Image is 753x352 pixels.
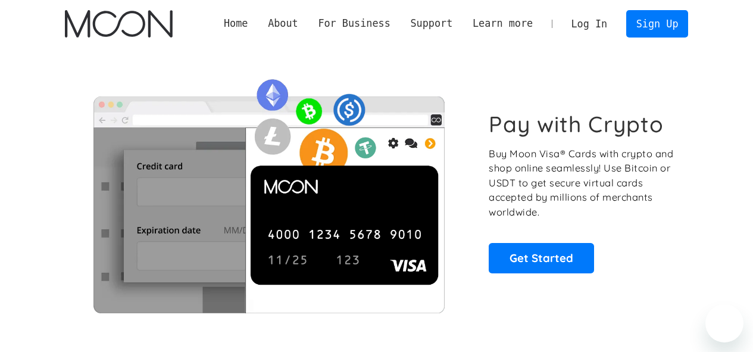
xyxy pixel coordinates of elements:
[489,111,664,138] h1: Pay with Crypto
[473,16,533,31] div: Learn more
[268,16,298,31] div: About
[258,16,308,31] div: About
[401,16,463,31] div: Support
[626,10,688,37] a: Sign Up
[318,16,390,31] div: For Business
[214,16,258,31] a: Home
[410,16,452,31] div: Support
[65,10,173,38] img: Moon Logo
[489,243,594,273] a: Get Started
[308,16,401,31] div: For Business
[561,11,617,37] a: Log In
[705,304,743,342] iframe: Button to launch messaging window
[489,147,675,220] p: Buy Moon Visa® Cards with crypto and shop online seamlessly! Use Bitcoin or USDT to get secure vi...
[463,16,543,31] div: Learn more
[65,10,173,38] a: home
[65,71,473,313] img: Moon Cards let you spend your crypto anywhere Visa is accepted.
